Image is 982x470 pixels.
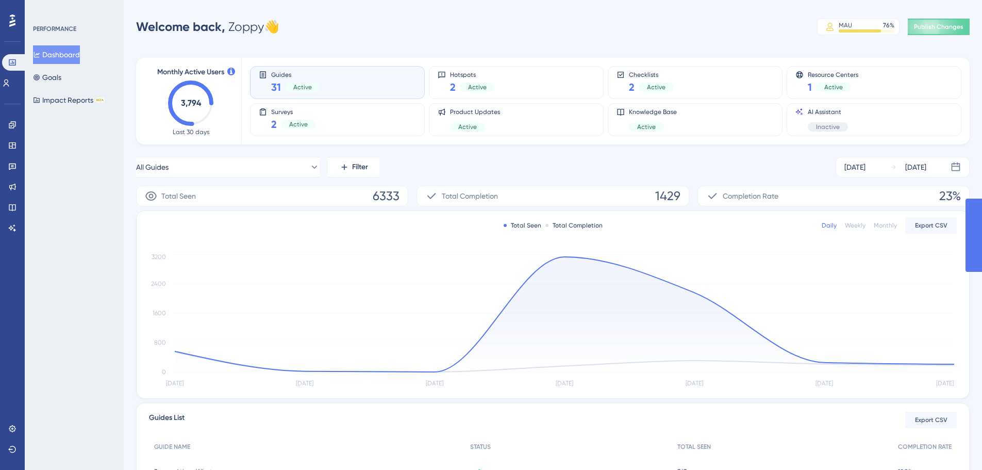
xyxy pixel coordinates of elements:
[271,80,281,94] span: 31
[629,80,635,94] span: 2
[154,339,166,346] tspan: 800
[136,157,320,177] button: All Guides
[152,253,166,261] tspan: 3200
[915,221,947,230] span: Export CSV
[173,128,209,136] span: Last 30 days
[815,380,833,387] tspan: [DATE]
[136,19,279,35] div: Zoppy 👋
[939,429,970,460] iframe: UserGuiding AI Assistant Launcher
[808,108,848,116] span: AI Assistant
[898,443,952,451] span: COMPLETION RATE
[450,108,500,116] span: Product Updates
[824,83,843,91] span: Active
[936,380,954,387] tspan: [DATE]
[181,98,202,108] text: 3,794
[271,108,316,115] span: Surveys
[545,221,603,230] div: Total Completion
[905,217,957,234] button: Export CSV
[166,380,184,387] tspan: [DATE]
[647,83,665,91] span: Active
[33,25,76,33] div: PERFORMANCE
[915,416,947,424] span: Export CSV
[95,98,105,103] div: BETA
[629,71,674,78] span: Checklists
[153,310,166,317] tspan: 1600
[808,80,812,94] span: 1
[637,123,656,131] span: Active
[271,117,277,132] span: 2
[908,19,970,35] button: Publish Changes
[136,161,169,173] span: All Guides
[723,190,778,202] span: Completion Rate
[157,66,224,78] span: Monthly Active Users
[136,19,225,34] span: Welcome back,
[151,280,166,287] tspan: 2400
[874,221,897,230] div: Monthly
[293,83,312,91] span: Active
[839,21,852,29] div: MAU
[468,83,487,91] span: Active
[328,157,379,177] button: Filter
[373,188,400,204] span: 6333
[161,190,196,202] span: Total Seen
[905,412,957,428] button: Export CSV
[458,123,477,131] span: Active
[629,108,677,116] span: Knowledge Base
[808,71,858,78] span: Resource Centers
[271,71,320,78] span: Guides
[450,80,456,94] span: 2
[33,91,105,109] button: Impact ReportsBETA
[914,23,963,31] span: Publish Changes
[556,380,573,387] tspan: [DATE]
[845,221,866,230] div: Weekly
[33,68,61,87] button: Goals
[149,412,185,428] span: Guides List
[655,188,680,204] span: 1429
[426,380,443,387] tspan: [DATE]
[442,190,498,202] span: Total Completion
[162,368,166,376] tspan: 0
[450,71,495,78] span: Hotspots
[939,188,961,204] span: 23%
[677,443,711,451] span: TOTAL SEEN
[883,21,894,29] div: 76 %
[352,161,368,173] span: Filter
[296,380,313,387] tspan: [DATE]
[289,120,308,128] span: Active
[844,161,866,173] div: [DATE]
[504,221,541,230] div: Total Seen
[816,123,840,131] span: Inactive
[470,443,491,451] span: STATUS
[154,443,190,451] span: GUIDE NAME
[33,45,80,64] button: Dashboard
[686,380,703,387] tspan: [DATE]
[905,161,926,173] div: [DATE]
[822,221,837,230] div: Daily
